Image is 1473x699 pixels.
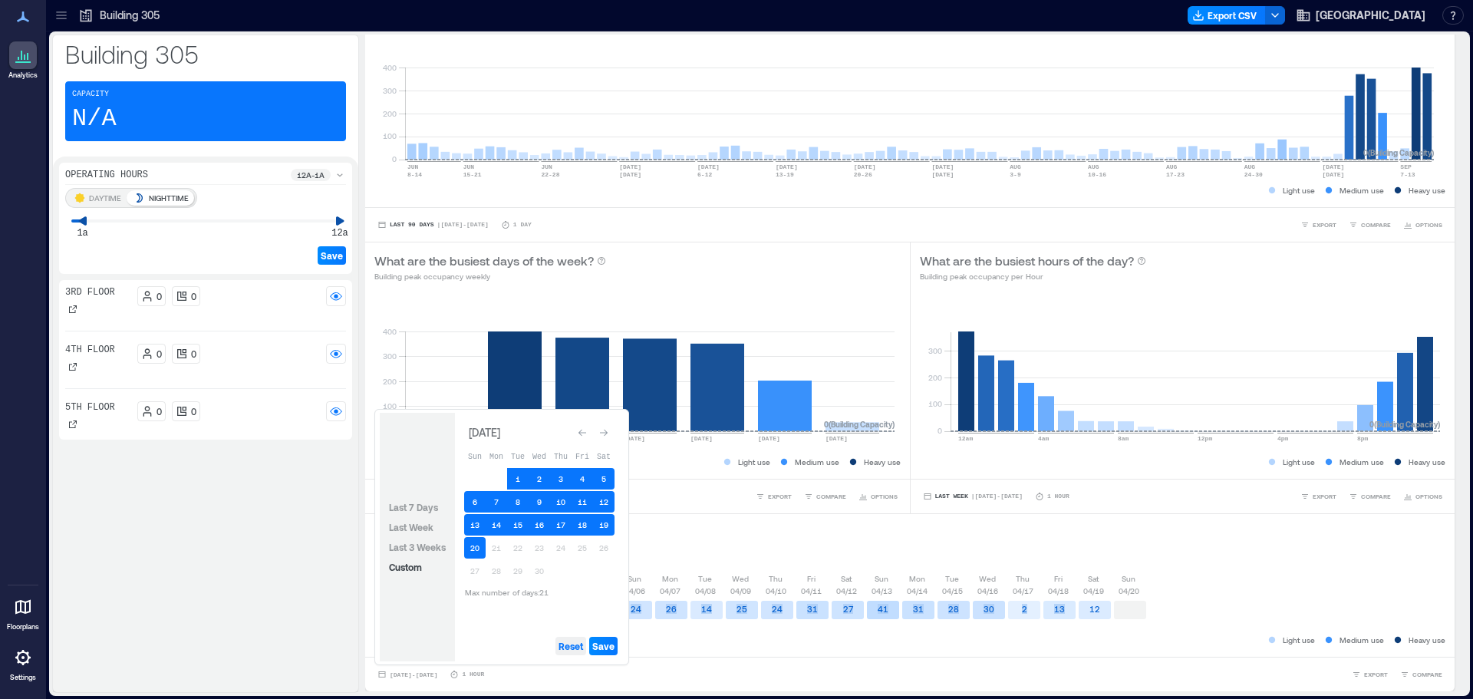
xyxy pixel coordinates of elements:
[389,502,438,513] span: Last 7 Days
[386,518,437,536] button: Last Week
[2,589,44,636] a: Floorplans
[1122,572,1135,585] p: Sun
[624,585,645,597] p: 04/06
[157,348,162,360] p: 0
[407,171,422,178] text: 8-14
[529,468,550,490] button: 2
[1054,604,1065,614] text: 13
[507,514,529,536] button: 15
[1118,435,1129,442] text: 8am
[72,88,109,101] p: Capacity
[875,572,888,585] p: Sun
[529,491,550,513] button: 9
[100,8,160,23] p: Building 305
[149,192,189,204] p: NIGHTTIME
[464,491,486,513] button: 6
[65,401,115,414] p: 5th Floor
[486,445,507,467] th: Monday
[1089,604,1100,614] text: 12
[920,270,1146,282] p: Building peak occupancy per Hour
[864,456,901,468] p: Heavy use
[593,445,615,467] th: Saturday
[383,109,397,118] tspan: 200
[489,453,503,461] span: Mon
[507,491,529,513] button: 8
[907,585,928,597] p: 04/14
[597,453,611,461] span: Sat
[1283,634,1315,646] p: Light use
[386,538,449,556] button: Last 3 Weeks
[529,537,550,559] button: 23
[1016,572,1030,585] p: Thu
[854,163,876,170] text: [DATE]
[386,558,425,576] button: Custom
[1291,3,1430,28] button: [GEOGRAPHIC_DATA]
[872,585,892,597] p: 04/13
[1409,184,1445,196] p: Heavy use
[1340,184,1384,196] p: Medium use
[801,585,822,597] p: 04/11
[695,585,716,597] p: 04/08
[937,426,941,435] tspan: 0
[690,435,713,442] text: [DATE]
[191,405,196,417] p: 0
[1283,184,1315,196] p: Light use
[572,445,593,467] th: Friday
[389,542,446,552] span: Last 3 Weeks
[383,327,397,336] tspan: 400
[1349,667,1391,682] button: EXPORT
[816,492,846,501] span: COMPARE
[666,604,677,614] text: 26
[1361,492,1391,501] span: COMPARE
[1346,489,1394,504] button: COMPARE
[463,171,482,178] text: 15-21
[631,604,641,614] text: 24
[464,445,486,467] th: Sunday
[383,401,397,410] tspan: 100
[550,491,572,513] button: 10
[486,560,507,582] button: 28
[486,491,507,513] button: 7
[619,171,641,178] text: [DATE]
[65,286,115,298] p: 3rd Floor
[157,290,162,302] p: 0
[1316,8,1425,23] span: [GEOGRAPHIC_DATA]
[1198,435,1212,442] text: 12pm
[843,604,854,614] text: 27
[701,604,712,614] text: 14
[931,163,954,170] text: [DATE]
[732,572,749,585] p: Wed
[572,468,593,490] button: 4
[909,572,925,585] p: Mon
[984,604,994,614] text: 30
[931,171,954,178] text: [DATE]
[593,468,615,490] button: 5
[1022,604,1027,614] text: 2
[928,373,941,382] tspan: 200
[1346,217,1394,232] button: COMPARE
[374,667,440,682] button: [DATE]-[DATE]
[1088,163,1099,170] text: AUG
[486,514,507,536] button: 14
[1083,585,1104,597] p: 04/19
[486,537,507,559] button: 21
[1412,670,1442,679] span: COMPARE
[157,405,162,417] p: 0
[407,163,419,170] text: JUN
[766,585,786,597] p: 04/10
[550,445,572,467] th: Thursday
[1415,220,1442,229] span: OPTIONS
[507,560,529,582] button: 29
[1088,171,1106,178] text: 10-16
[854,171,872,178] text: 20-26
[1313,492,1336,501] span: EXPORT
[464,424,504,442] div: [DATE]
[1323,171,1345,178] text: [DATE]
[1400,489,1445,504] button: OPTIONS
[572,422,593,443] button: Go to previous month
[928,399,941,408] tspan: 100
[464,514,486,536] button: 13
[529,560,550,582] button: 30
[555,637,586,655] button: Reset
[1397,667,1445,682] button: COMPARE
